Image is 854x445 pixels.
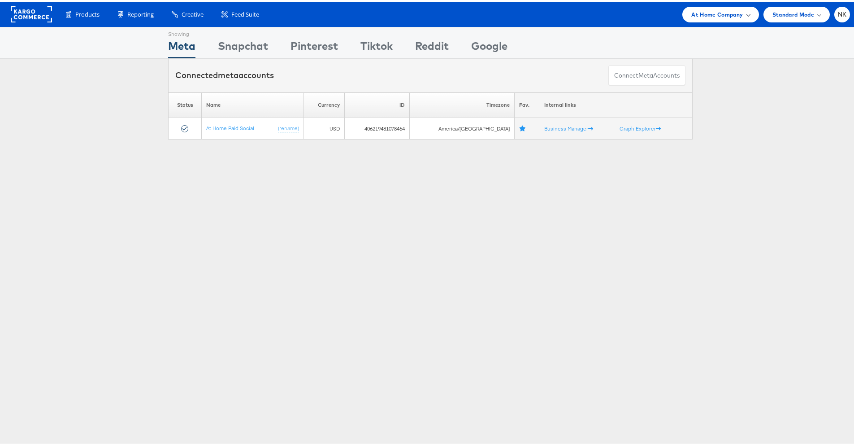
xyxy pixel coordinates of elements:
[206,123,254,130] a: At Home Paid Social
[127,9,154,17] span: Reporting
[345,116,409,138] td: 406219481078464
[638,70,653,78] span: meta
[838,10,847,16] span: NK
[169,91,202,116] th: Status
[182,9,204,17] span: Creative
[409,116,514,138] td: America/[GEOGRAPHIC_DATA]
[290,36,338,57] div: Pinterest
[175,68,274,79] div: Connected accounts
[608,64,685,84] button: ConnectmetaAccounts
[691,8,743,17] span: At Home Company
[303,116,344,138] td: USD
[303,91,344,116] th: Currency
[218,36,268,57] div: Snapchat
[620,123,661,130] a: Graph Explorer
[231,9,259,17] span: Feed Suite
[471,36,507,57] div: Google
[75,9,100,17] span: Products
[168,36,195,57] div: Meta
[772,8,814,17] span: Standard Mode
[278,123,299,131] a: (rename)
[168,26,195,36] div: Showing
[415,36,449,57] div: Reddit
[202,91,304,116] th: Name
[345,91,409,116] th: ID
[218,68,238,79] span: meta
[409,91,514,116] th: Timezone
[360,36,393,57] div: Tiktok
[544,123,593,130] a: Business Manager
